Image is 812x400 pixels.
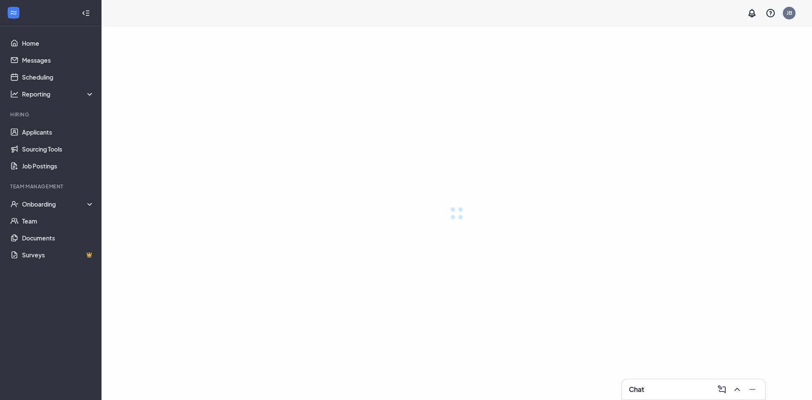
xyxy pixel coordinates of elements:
[717,384,727,394] svg: ComposeMessage
[22,200,95,208] div: Onboarding
[10,183,93,190] div: Team Management
[10,111,93,118] div: Hiring
[22,90,95,98] div: Reporting
[787,9,792,17] div: JB
[10,90,19,98] svg: Analysis
[714,383,728,396] button: ComposeMessage
[629,385,644,394] h3: Chat
[22,141,94,157] a: Sourcing Tools
[22,52,94,69] a: Messages
[22,35,94,52] a: Home
[747,384,757,394] svg: Minimize
[22,229,94,246] a: Documents
[22,124,94,141] a: Applicants
[730,383,743,396] button: ChevronUp
[22,246,94,263] a: SurveysCrown
[765,8,776,18] svg: QuestionInfo
[22,157,94,174] a: Job Postings
[745,383,758,396] button: Minimize
[10,200,19,208] svg: UserCheck
[22,212,94,229] a: Team
[747,8,757,18] svg: Notifications
[22,69,94,86] a: Scheduling
[82,9,90,17] svg: Collapse
[9,8,18,17] svg: WorkstreamLogo
[732,384,742,394] svg: ChevronUp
